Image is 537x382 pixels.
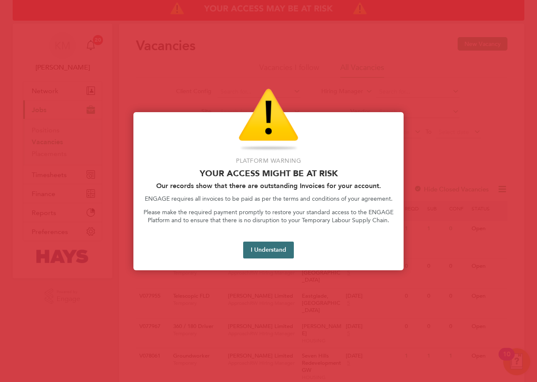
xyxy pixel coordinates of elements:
[144,157,393,165] p: Platform Warning
[239,89,298,152] img: Warning Icon
[243,242,294,258] button: I Understand
[144,195,393,203] p: ENGAGE requires all invoices to be paid as per the terms and conditions of your agreement.
[144,168,393,178] p: Your access might be at risk
[144,182,393,190] h2: Our records show that there are outstanding Invoices for your account.
[144,208,393,225] p: Please make the required payment promptly to restore your standard access to the ENGAGE Platform ...
[133,112,404,270] div: Access At Risk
